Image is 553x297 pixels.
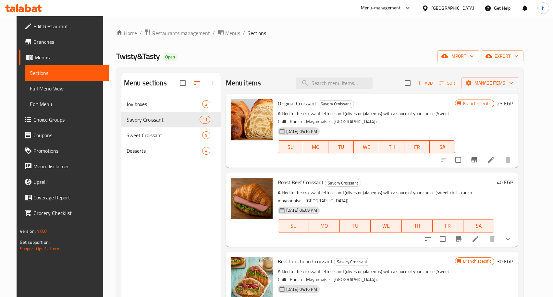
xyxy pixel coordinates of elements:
[225,29,240,37] span: Menus
[487,156,495,164] a: Edit menu item
[202,100,210,108] div: items
[416,79,434,87] span: Add
[200,117,210,123] span: 11
[33,131,104,139] span: Coupons
[19,112,109,127] a: Choice Groups
[33,209,104,217] span: Grocery Checklist
[278,267,455,284] p: Added to the croissant lettuce, and (olives or jalapenos) with a sauce of your choice (Sweet Chil...
[354,140,379,153] button: WE
[205,75,221,91] button: Add section
[33,178,104,186] span: Upsell
[25,96,109,112] a: Edit Menu
[404,221,430,231] span: TH
[33,116,104,124] span: Choice Groups
[284,207,320,213] span: [DATE] 06:09 AM
[278,110,455,126] p: Added to the croissant lettuce, and (olives or jalapenos) with a sauce of your choice (Sweet Chil...
[127,131,202,139] span: Sweet Croissant
[331,142,351,152] span: TU
[340,220,371,232] button: TU
[309,220,340,232] button: MO
[152,29,210,37] span: Restaurants management
[497,257,513,266] h6: 30 EGP
[500,152,516,168] button: delete
[33,147,104,155] span: Promotions
[482,50,523,62] button: export
[504,235,512,243] svg: Show Choices
[414,78,435,88] span: Add item
[435,78,461,88] span: Sort items
[33,38,104,46] span: Branches
[30,100,104,108] span: Edit Menu
[278,177,324,187] span: Roast Beef Croissant
[121,143,221,159] div: Desserts4
[203,101,210,107] span: 2
[231,178,273,219] img: Roast Beef Croissant
[231,99,273,140] img: Original Croissant
[217,29,240,37] a: Menus
[296,77,373,89] input: search
[176,76,190,90] span: Select all sections
[461,258,494,264] span: Branch specific
[461,101,494,107] span: Branch specific
[466,152,482,168] button: Branch-specific-item
[439,79,457,87] span: Sort
[37,227,47,235] span: 1.0.0
[19,190,109,205] a: Coverage Report
[485,231,500,247] button: delete
[278,99,316,108] span: Original Croissant
[19,159,109,174] a: Menu disclaimer
[433,220,463,232] button: FR
[436,232,449,246] span: Select to update
[306,142,326,152] span: MO
[461,77,518,89] button: Manage items
[127,100,202,108] span: Joy boxes
[407,142,427,152] span: FR
[121,127,221,143] div: Sweet Croissant9
[19,127,109,143] a: Coupons
[248,29,266,37] span: Sections
[278,220,309,232] button: SU
[420,231,436,247] button: sort-choices
[379,140,404,153] button: TH
[30,85,104,92] span: Full Menu View
[243,29,245,37] li: /
[281,142,301,152] span: SU
[438,78,459,88] button: Sort
[19,50,109,65] a: Menus
[116,29,137,37] a: Home
[127,116,200,124] span: Savory Croissant
[437,50,479,62] button: import
[140,29,142,37] li: /
[472,235,479,243] a: Edit menu item
[432,142,452,152] span: SA
[121,94,221,161] nav: Menu sections
[430,140,455,153] button: SA
[328,140,354,153] button: TU
[200,116,210,124] div: items
[127,147,202,155] span: Desserts
[25,65,109,81] a: Sections
[284,128,320,135] span: [DATE] 04:16 PM
[203,132,210,138] span: 9
[116,29,523,37] nav: breadcrumb
[116,49,160,64] span: Twisty&Tasty
[325,179,361,187] span: Savory Croissant
[202,131,210,139] div: items
[342,221,368,231] span: TU
[443,52,474,60] span: import
[30,69,104,77] span: Sections
[278,256,333,266] span: Beef Luncheon Croissant
[451,153,465,167] span: Select to update
[303,140,328,153] button: MO
[202,147,210,155] div: items
[163,53,178,61] div: Open
[467,79,513,87] span: Manage items
[318,100,354,108] span: Savory Croissant
[371,220,401,232] button: WE
[404,140,430,153] button: FR
[402,220,433,232] button: TH
[19,18,109,34] a: Edit Restaurant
